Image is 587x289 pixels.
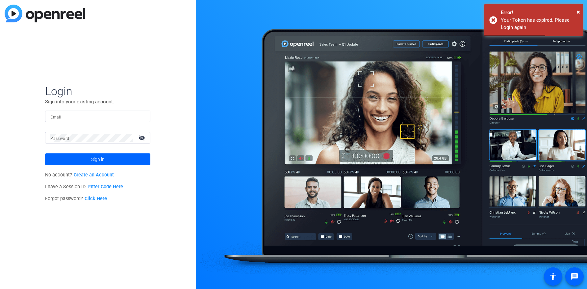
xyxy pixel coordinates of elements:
[45,184,123,190] span: I have a Session ID.
[5,5,85,22] img: blue-gradient.svg
[50,136,69,141] mat-label: Password
[88,184,123,190] a: Enter Code Here
[549,273,557,280] mat-icon: accessibility
[576,8,580,16] span: ×
[571,273,578,280] mat-icon: message
[501,9,578,16] div: Error!
[91,151,105,168] span: Sign in
[576,7,580,17] button: Close
[45,98,150,105] p: Sign into your existing account.
[85,196,107,201] a: Click Here
[74,172,114,178] a: Create an Account
[45,172,114,178] span: No account?
[135,133,150,143] mat-icon: visibility_off
[45,84,150,98] span: Login
[501,16,578,31] div: Your Token has expired. Please Login again
[50,115,61,119] mat-label: Email
[50,113,145,120] input: Enter Email Address
[45,153,150,165] button: Sign in
[45,196,107,201] span: Forgot password?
